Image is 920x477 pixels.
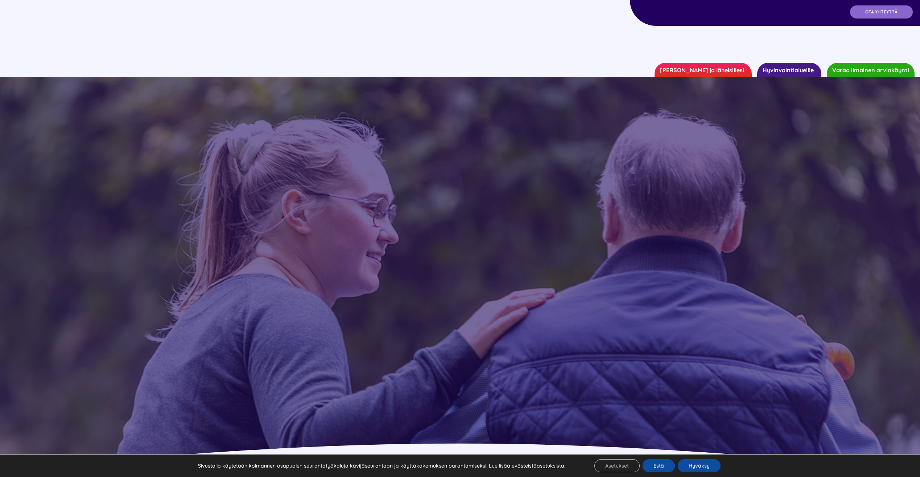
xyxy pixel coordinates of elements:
[198,462,565,469] p: Sivustolla käytetään kolmannen osapuolen seurantatyökaluja kävijäseurantaan ja käyttäkokemuksen p...
[594,459,640,472] button: Asetukset
[827,63,915,77] a: Varaa ilmainen arviokäynti
[678,459,721,472] button: Hyväksy
[655,63,752,77] a: [PERSON_NAME] ja läheisillesi
[865,9,898,15] span: OTA YHTEYTTÄ
[757,63,821,77] a: Hyvinvointialueille
[850,5,913,19] a: OTA YHTEYTTÄ
[537,462,564,469] button: asetuksista
[643,459,675,472] button: Estä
